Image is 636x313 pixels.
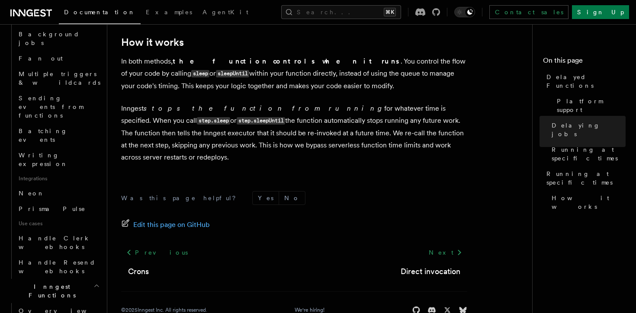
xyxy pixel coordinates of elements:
[15,255,102,279] a: Handle Resend webhooks
[15,172,102,185] span: Integrations
[552,121,626,138] span: Delaying jobs
[141,3,197,23] a: Examples
[543,166,626,190] a: Running at specific times
[191,70,209,77] code: sleep
[64,9,135,16] span: Documentation
[546,73,626,90] span: Delayed Functions
[59,3,141,24] a: Documentation
[216,70,249,77] code: sleepUntil
[546,169,626,187] span: Running at specific times
[237,117,285,125] code: step.sleepUntil
[19,235,91,250] span: Handle Clerk webhooks
[7,282,93,300] span: Inngest Functions
[121,36,184,48] a: How it works
[401,265,460,278] a: Direct invocation
[121,245,193,260] a: Previous
[489,5,569,19] a: Contact sales
[128,265,149,278] a: Crons
[424,245,467,260] a: Next
[572,5,629,19] a: Sign Up
[548,118,626,142] a: Delaying jobs
[19,31,80,46] span: Background jobs
[19,55,63,62] span: Fan out
[552,194,626,211] span: How it works
[19,128,67,143] span: Batching events
[15,123,102,147] a: Batching events
[15,26,102,51] a: Background jobs
[7,279,102,303] button: Inngest Functions
[543,55,626,69] h4: On this page
[197,117,230,125] code: step.sleep
[121,194,242,202] p: Was this page helpful?
[454,7,475,17] button: Toggle dark mode
[384,8,396,16] kbd: ⌘K
[146,9,192,16] span: Examples
[19,205,86,212] span: Prisma Pulse
[15,217,102,230] span: Use cases
[121,102,467,163] p: Inngest for whatever time is specified. When you call or the function automatically stops running...
[15,230,102,255] a: Handle Clerk webhooks
[197,3,254,23] a: AgentKit
[202,9,248,16] span: AgentKit
[19,152,68,167] span: Writing expression
[281,5,401,19] button: Search...⌘K
[552,145,626,163] span: Running at specific times
[548,142,626,166] a: Running at specific times
[279,192,305,204] button: No
[15,185,102,201] a: Neon
[144,104,384,112] em: stops the function from running
[553,93,626,118] a: Platform support
[15,90,102,123] a: Sending events from functions
[15,66,102,90] a: Multiple triggers & wildcards
[253,192,279,204] button: Yes
[548,190,626,214] a: How it works
[133,219,210,231] span: Edit this page on GitHub
[121,55,467,92] p: In both methods, . You control the flow of your code by calling or within your function directly,...
[19,70,100,86] span: Multiple triggers & wildcards
[19,259,96,275] span: Handle Resend webhooks
[19,95,83,119] span: Sending events from functions
[15,51,102,66] a: Fan out
[15,147,102,172] a: Writing expression
[19,190,45,197] span: Neon
[121,219,210,231] a: Edit this page on GitHub
[173,57,401,65] strong: the function controls when it runs
[543,69,626,93] a: Delayed Functions
[15,201,102,217] a: Prisma Pulse
[557,97,626,114] span: Platform support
